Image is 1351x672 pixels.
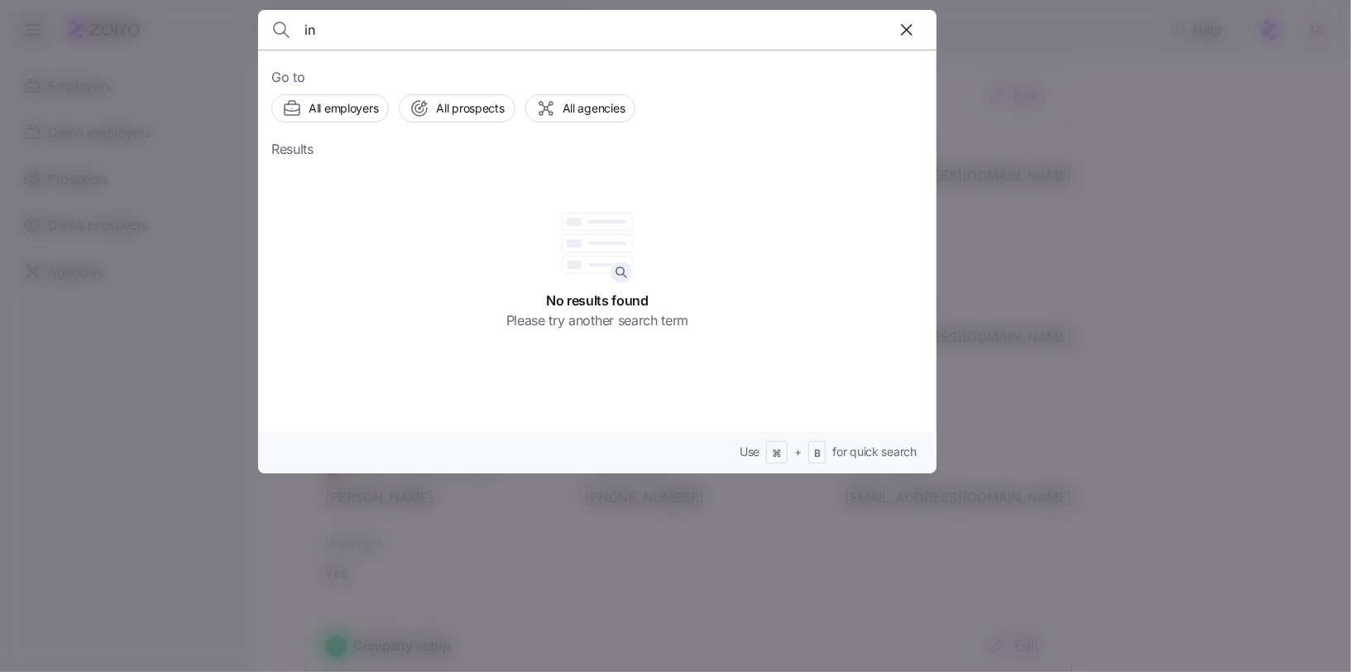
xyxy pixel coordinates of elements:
[525,94,636,122] button: All agencies
[399,94,515,122] button: All prospects
[506,310,688,331] span: Please try another search term
[794,444,802,460] span: +
[563,100,625,117] span: All agencies
[772,447,782,461] span: ⌘
[436,100,504,117] span: All prospects
[309,100,378,117] span: All employers
[271,139,314,160] span: Results
[271,94,389,122] button: All employers
[546,290,649,311] span: No results found
[814,447,821,461] span: B
[740,444,759,460] span: Use
[271,67,923,88] span: Go to
[832,444,917,460] span: for quick search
